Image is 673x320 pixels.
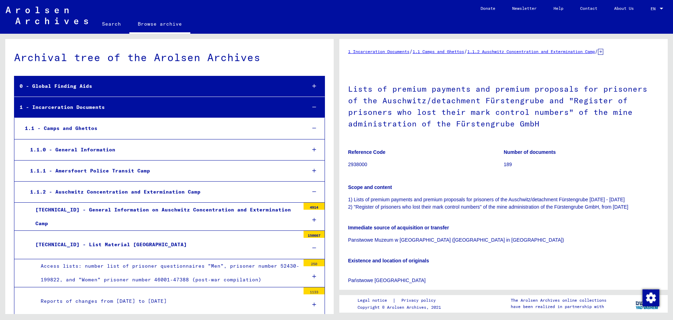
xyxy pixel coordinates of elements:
[14,100,301,114] div: 1 - Incarceration Documents
[348,73,659,138] h1: Lists of premium payments and premium proposals for prisoners of the Auschwitz/detachment Fürsten...
[14,79,301,93] div: 0 - Global Finding Aids
[504,149,556,155] b: Number of documents
[304,287,325,294] div: 1133
[464,48,467,54] span: /
[348,236,659,244] p: Panstwowe Muzeum w [GEOGRAPHIC_DATA] ([GEOGRAPHIC_DATA] in [GEOGRAPHIC_DATA])
[511,297,606,303] p: The Arolsen Archives online collections
[25,185,301,199] div: 1.1.2 - Auschwitz Concentration and Extermination Camp
[348,258,429,263] b: Existence and location of originals
[358,297,444,304] div: |
[304,231,325,238] div: 150667
[348,184,392,190] b: Scope and content
[467,49,595,54] a: 1.1.2 Auschwitz Concentration and Extermination Camp
[642,289,659,306] div: Change consent
[634,295,660,312] img: yv_logo.png
[511,303,606,310] p: have been realized in partnership with
[396,297,444,304] a: Privacy policy
[30,238,300,252] div: [TECHNICAL_ID] - List Material [GEOGRAPHIC_DATA]
[94,15,129,32] a: Search
[409,48,413,54] span: /
[35,259,300,287] div: Access lists: number list of prisoner questionnaires "Men", prisoner number 52430-199822, and "Wo...
[358,297,393,304] a: Legal notice
[348,225,449,230] b: Immediate source of acquisition or transfer
[348,161,503,168] p: 2938000
[30,203,300,230] div: [TECHNICAL_ID] - General Information on Auschwitz Concentration and Extermination Camp
[14,50,325,65] div: Archival tree of the Arolsen Archives
[348,196,659,211] p: 1) Lists of premium payments and premium proposals for prisoners of the Auschwitz/detachment Fürs...
[35,294,300,308] div: Reports of changes from [DATE] to [DATE]
[358,304,444,311] p: Copyright © Arolsen Archives, 2021
[413,49,464,54] a: 1.1 Camps and Ghettos
[25,164,301,178] div: 1.1.1 - Amersfoort Police Transit Camp
[595,48,598,54] span: /
[348,269,659,299] p: Państwowe [GEOGRAPHIC_DATA] [URL][DOMAIN_NAME]
[25,143,301,157] div: 1.1.0 - General Information
[129,15,190,34] a: Browse archive
[6,7,88,24] img: Arolsen_neg.svg
[651,6,658,11] span: EN
[348,149,386,155] b: Reference Code
[348,49,409,54] a: 1 Incarceration Documents
[304,203,325,210] div: 4914
[643,289,659,306] img: Change consent
[20,122,301,135] div: 1.1 - Camps and Ghettos
[504,161,659,168] p: 189
[304,259,325,266] div: 250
